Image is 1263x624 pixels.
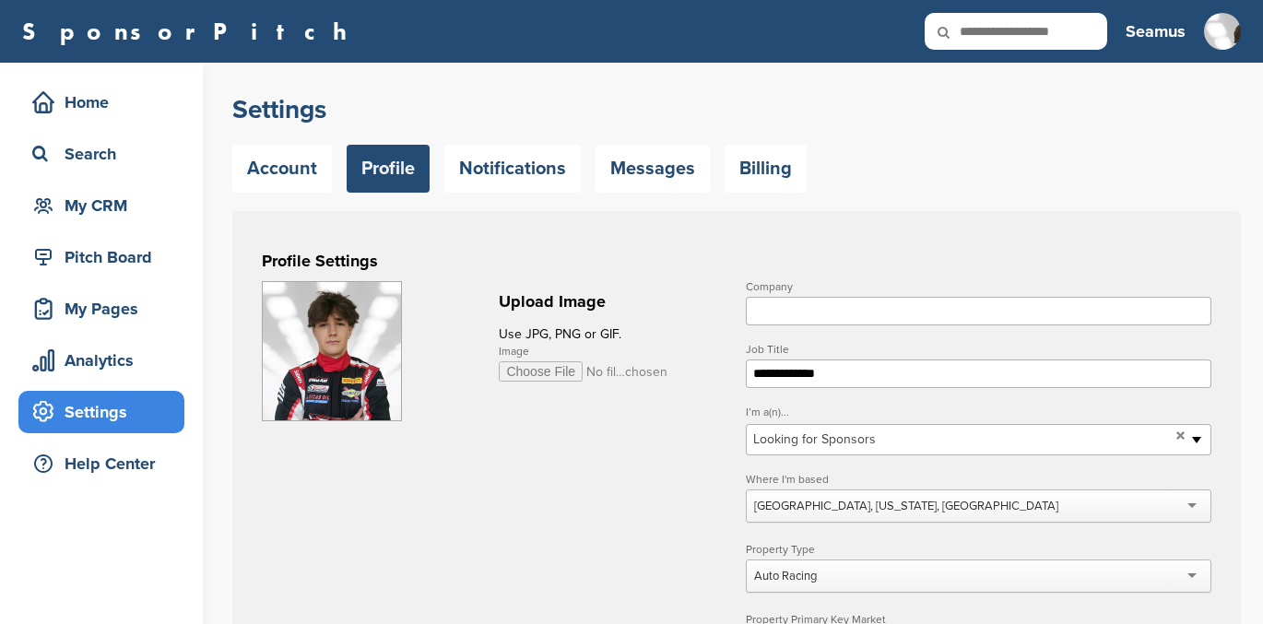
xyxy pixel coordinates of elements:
a: SponsorPitch [22,19,359,43]
div: Help Center [28,447,184,480]
label: Company [746,281,1211,292]
a: My Pages [18,288,184,330]
a: Home [18,81,184,124]
div: Pitch Board [28,241,184,274]
h2: Upload Image [499,289,726,314]
a: Seamus [1126,11,1186,52]
a: Search [18,133,184,175]
a: Help Center [18,442,184,485]
div: Settings [28,395,184,429]
div: Search [28,137,184,171]
p: Use JPG, PNG or GIF. [499,323,726,346]
a: Account [232,145,332,193]
a: Billing [725,145,807,193]
div: My CRM [28,189,184,222]
a: Settings [18,391,184,433]
span: Looking for Sponsors [753,429,1169,451]
h3: Profile Settings [262,248,1211,274]
div: Analytics [28,344,184,377]
div: Auto Racing [754,568,817,584]
a: Notifications [444,145,581,193]
h2: Settings [232,93,1241,126]
div: My Pages [28,292,184,325]
a: My CRM [18,184,184,227]
a: Analytics [18,339,184,382]
div: Home [28,86,184,119]
a: Messages [596,145,710,193]
label: Job Title [746,344,1211,355]
img: Seamus pic [263,282,401,420]
label: I’m a(n)... [746,406,1211,418]
h3: Seamus [1126,18,1186,44]
label: Image [499,346,726,357]
a: Profile [347,145,430,193]
label: Where I'm based [746,474,1211,485]
div: [GEOGRAPHIC_DATA], [US_STATE], [GEOGRAPHIC_DATA] [754,498,1058,514]
label: Property Type [746,544,1211,555]
a: Pitch Board [18,236,184,278]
